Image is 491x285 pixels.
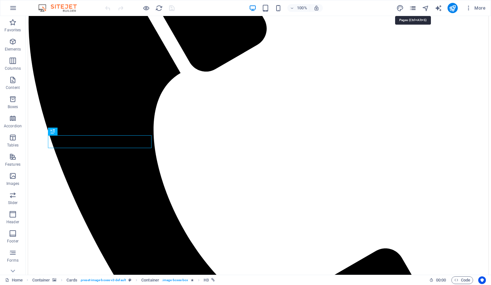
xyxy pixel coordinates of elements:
p: Features [5,162,20,167]
button: 100% [287,4,310,12]
h6: 100% [297,4,307,12]
p: Elements [5,47,21,52]
p: Slider [8,200,18,205]
p: Header [6,219,19,225]
button: pages [409,4,417,12]
p: Tables [7,143,19,148]
button: navigator [422,4,430,12]
i: This element contains a background [52,278,56,282]
span: Click to select. Double-click to edit [141,276,159,284]
span: : [440,278,441,282]
i: On resize automatically adjust zoom level to fit chosen device. [314,5,319,11]
button: publish [448,3,458,13]
span: . image-boxes-box [162,276,188,284]
p: Images [6,181,19,186]
button: More [463,3,488,13]
i: This element is a customizable preset [129,278,131,282]
p: Columns [5,66,21,71]
h6: Session time [429,276,446,284]
p: Forms [7,258,19,263]
span: 00 00 [436,276,446,284]
button: Click here to leave preview mode and continue editing [142,4,150,12]
span: Click to select. Double-click to edit [32,276,50,284]
p: Content [6,85,20,90]
button: reload [155,4,163,12]
p: Footer [7,239,19,244]
i: Reload page [155,4,163,12]
button: Code [451,276,473,284]
i: This element is linked [211,278,215,282]
span: More [465,5,486,11]
img: Editor Logo [37,4,85,12]
i: AI Writer [435,4,442,12]
span: . preset-image-boxes-v3-default [80,276,126,284]
button: text_generator [435,4,442,12]
p: Accordion [4,123,22,129]
button: design [396,4,404,12]
a: Click to cancel selection. Double-click to open Pages [5,276,23,284]
p: Favorites [4,28,21,33]
span: Code [454,276,470,284]
span: Click to select. Double-click to edit [66,276,77,284]
i: Element contains an animation [191,278,194,282]
i: Navigator [422,4,429,12]
nav: breadcrumb [32,276,215,284]
button: Usercentrics [478,276,486,284]
p: Boxes [8,104,18,109]
span: Click to select. Double-click to edit [204,276,209,284]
